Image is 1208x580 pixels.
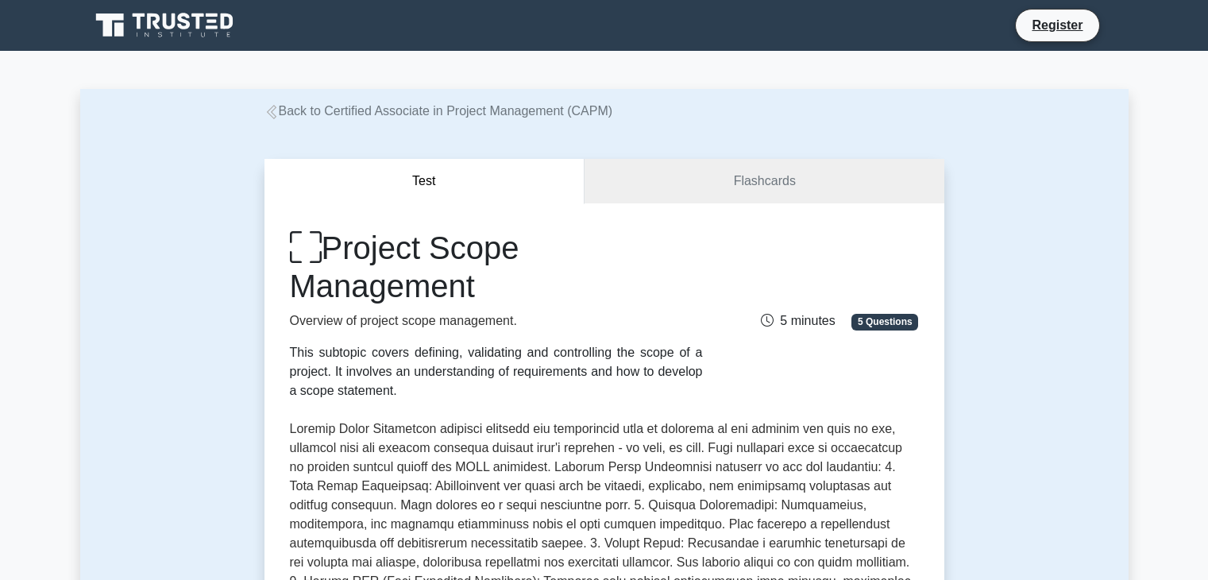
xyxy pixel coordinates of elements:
[761,314,835,327] span: 5 minutes
[264,159,585,204] button: Test
[290,229,703,305] h1: Project Scope Management
[290,343,703,400] div: This subtopic covers defining, validating and controlling the scope of a project. It involves an ...
[585,159,944,204] a: Flashcards
[851,314,918,330] span: 5 Questions
[264,104,613,118] a: Back to Certified Associate in Project Management (CAPM)
[290,311,703,331] p: Overview of project scope management.
[1022,15,1092,35] a: Register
